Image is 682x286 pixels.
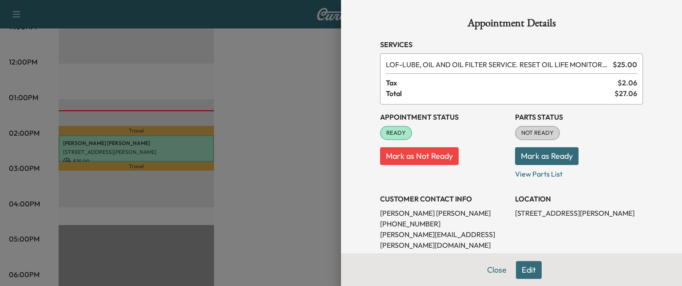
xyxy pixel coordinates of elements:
p: [STREET_ADDRESS][PERSON_NAME] [515,208,643,218]
p: View Parts List [515,165,643,179]
h3: LOCATION [515,193,643,204]
span: NOT READY [516,129,559,137]
span: LUBE, OIL AND OIL FILTER SERVICE. RESET OIL LIFE MONITOR. HAZARDOUS WASTE FEE WILL BE APPLIED. [386,59,609,70]
p: [PHONE_NUMBER] [380,218,508,229]
h3: CUSTOMER CONTACT INFO [380,193,508,204]
h3: Services [380,39,643,50]
span: Tax [386,77,618,88]
span: READY [381,129,411,137]
h3: Parts Status [515,112,643,122]
button: Mark as Ready [515,147,579,165]
p: [PERSON_NAME][EMAIL_ADDRESS][PERSON_NAME][DOMAIN_NAME] [380,229,508,250]
button: Close [481,261,512,279]
button: Edit [516,261,542,279]
span: $ 25.00 [613,59,637,70]
h3: Appointment Status [380,112,508,122]
span: Total [386,88,615,99]
span: $ 27.06 [615,88,637,99]
button: Mark as Not Ready [380,147,459,165]
p: [PERSON_NAME] [PERSON_NAME] [380,208,508,218]
span: $ 2.06 [618,77,637,88]
h1: Appointment Details [380,18,643,32]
